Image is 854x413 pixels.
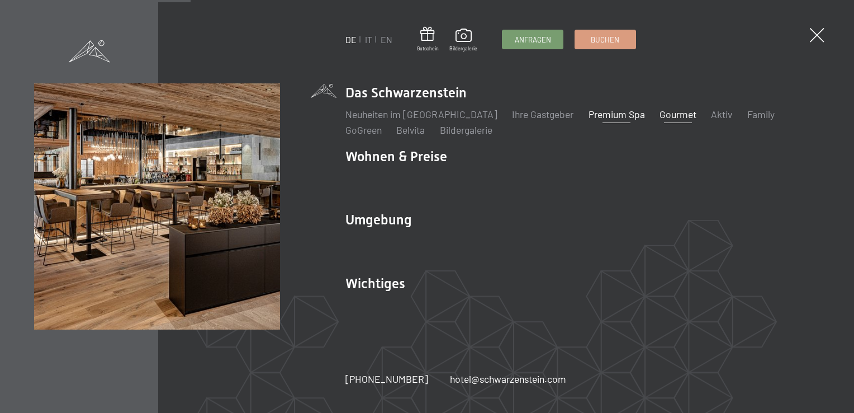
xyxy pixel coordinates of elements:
a: DE [345,34,357,45]
span: Anfragen [515,35,551,45]
a: IT [365,34,372,45]
a: Premium Spa [589,108,645,120]
a: Anfragen [502,30,563,49]
span: [PHONE_NUMBER] [345,373,428,385]
span: Bildergalerie [449,45,477,52]
a: Bildergalerie [449,29,477,52]
a: Ihre Gastgeber [512,108,573,120]
a: Belvita [396,124,425,136]
a: GoGreen [345,124,382,136]
a: Neuheiten im [GEOGRAPHIC_DATA] [345,108,497,120]
a: Gourmet [660,108,696,120]
a: Aktiv [711,108,732,120]
a: Bildergalerie [440,124,492,136]
a: Family [747,108,775,120]
span: Gutschein [417,45,439,52]
a: Gutschein [417,27,439,52]
span: Buchen [591,35,619,45]
a: hotel@schwarzenstein.com [450,372,566,386]
a: [PHONE_NUMBER] [345,372,428,386]
a: Buchen [575,30,635,49]
a: EN [381,34,392,45]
